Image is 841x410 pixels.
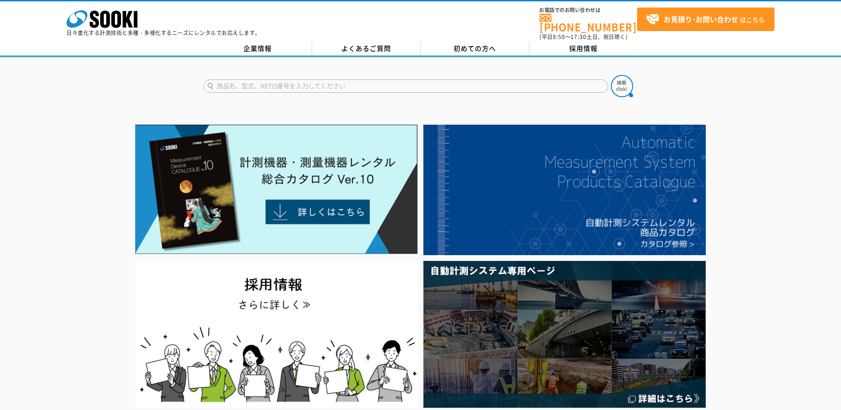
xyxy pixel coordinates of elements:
[135,261,418,408] img: SOOKI recruit
[454,43,496,53] span: 初めての方へ
[529,42,638,55] a: 採用情報
[423,261,706,408] img: 自動計測システム専用ページ
[571,33,587,41] span: 17:30
[135,125,418,254] img: Catalog Ver10
[637,8,775,31] a: お見積り･お問い合わせはこちら
[540,8,637,13] span: お電話でのお問い合わせは
[203,42,312,55] a: 企業情報
[203,79,608,93] input: 商品名、型式、NETIS番号を入力してください
[312,42,421,55] a: よくあるご質問
[66,30,261,35] p: 日々進化する計測技術と多種・多様化するニーズにレンタルでお応えします。
[540,14,637,32] a: [PHONE_NUMBER]
[540,33,627,41] span: (平日 ～ 土日、祝日除く)
[423,125,706,255] img: 自動計測システムカタログ
[646,13,765,26] span: はこちら
[664,14,738,24] strong: お見積り･お問い合わせ
[611,75,633,97] img: btn_search.png
[421,42,529,55] a: 初めての方へ
[553,33,565,41] span: 8:50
